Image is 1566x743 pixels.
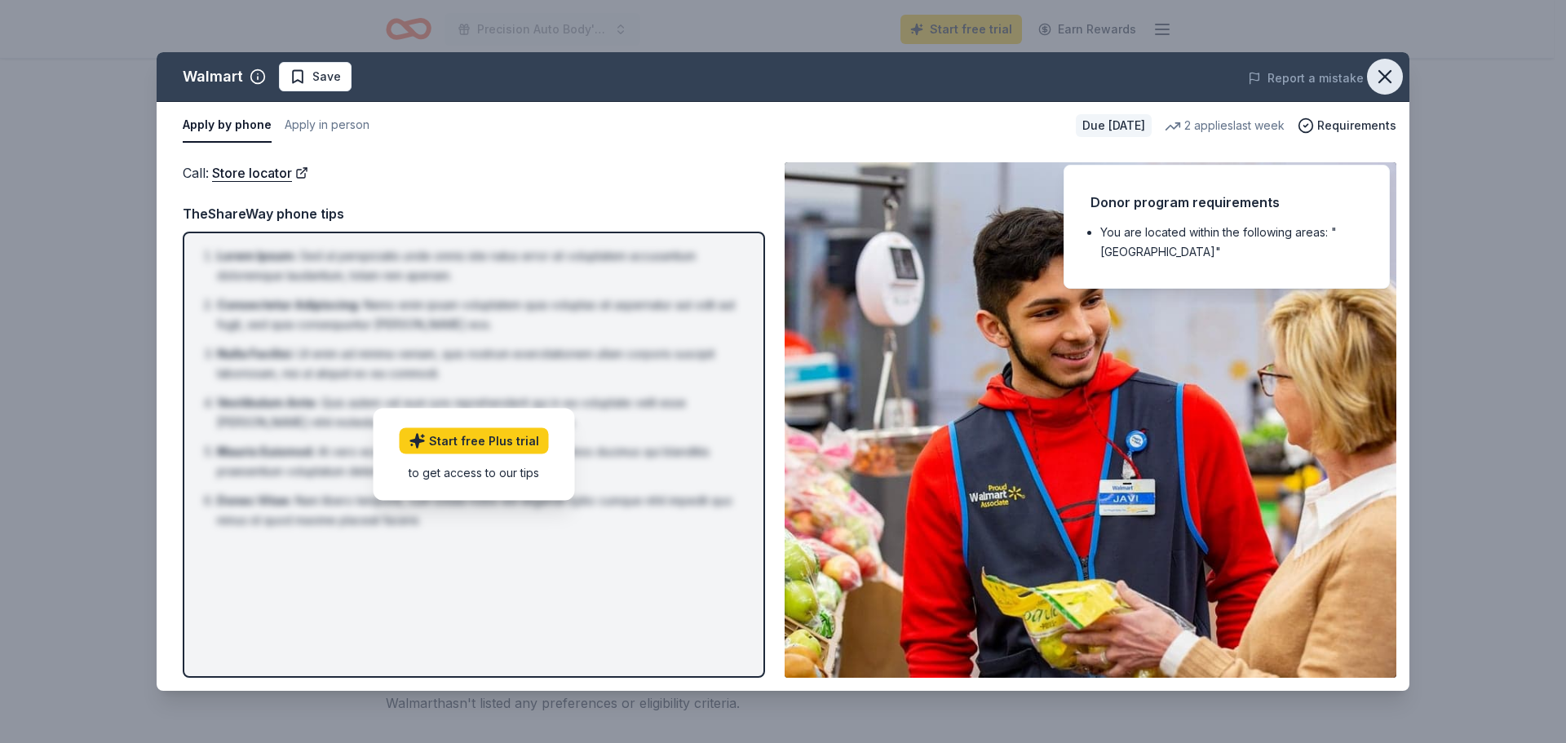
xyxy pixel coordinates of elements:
[1248,69,1364,88] button: Report a mistake
[217,491,741,530] li: Nam libero tempore, cum soluta nobis est eligendi optio cumque nihil impedit quo minus id quod ma...
[312,67,341,86] span: Save
[1298,116,1396,135] button: Requirements
[183,108,272,143] button: Apply by phone
[400,428,549,454] a: Start free Plus trial
[1100,223,1363,262] li: You are located within the following areas: "[GEOGRAPHIC_DATA]"
[217,347,294,360] span: Nulla Facilisi :
[217,246,741,285] li: Sed ut perspiciatis unde omnis iste natus error sit voluptatem accusantium doloremque laudantium,...
[217,396,318,409] span: Vestibulum Ante :
[217,298,361,312] span: Consectetur Adipiscing :
[1317,116,1396,135] span: Requirements
[1076,114,1152,137] div: Due [DATE]
[217,295,741,334] li: Nemo enim ipsam voluptatem quia voluptas sit aspernatur aut odit aut fugit, sed quia consequuntur...
[212,162,308,184] a: Store locator
[285,108,369,143] button: Apply in person
[1090,192,1363,213] div: Donor program requirements
[1165,116,1285,135] div: 2 applies last week
[217,442,741,481] li: At vero eos et accusamus et iusto odio dignissimos ducimus qui blanditiis praesentium voluptatum ...
[183,203,765,224] div: TheShareWay phone tips
[217,493,292,507] span: Donec Vitae :
[217,393,741,432] li: Quis autem vel eum iure reprehenderit qui in ea voluptate velit esse [PERSON_NAME] nihil molestia...
[217,444,315,458] span: Mauris Euismod :
[183,162,765,184] div: Call :
[217,249,297,263] span: Lorem Ipsum :
[400,464,549,481] div: to get access to our tips
[279,62,352,91] button: Save
[785,162,1396,678] img: Image for Walmart
[217,344,741,383] li: Ut enim ad minima veniam, quis nostrum exercitationem ullam corporis suscipit laboriosam, nisi ut...
[183,64,243,90] div: Walmart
